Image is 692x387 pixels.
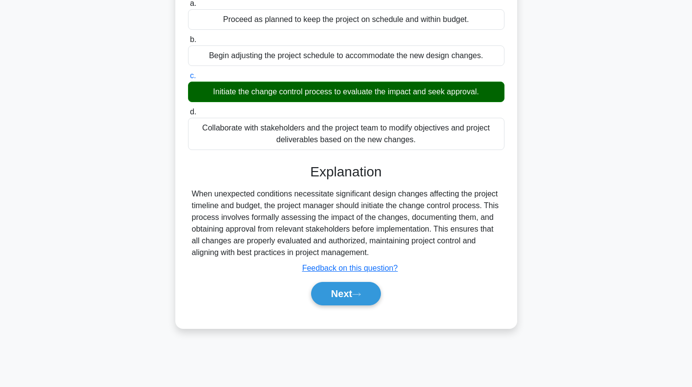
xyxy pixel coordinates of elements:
[188,9,504,30] div: Proceed as planned to keep the project on schedule and within budget.
[190,107,196,116] span: d.
[190,35,196,43] span: b.
[190,71,196,80] span: c.
[188,118,504,150] div: Collaborate with stakeholders and the project team to modify objectives and project deliverables ...
[192,188,501,258] div: When unexpected conditions necessitate significant design changes affecting the project timeline ...
[194,164,499,180] h3: Explanation
[188,82,504,102] div: Initiate the change control process to evaluate the impact and seek approval.
[311,282,381,305] button: Next
[188,45,504,66] div: Begin adjusting the project schedule to accommodate the new design changes.
[302,264,398,272] a: Feedback on this question?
